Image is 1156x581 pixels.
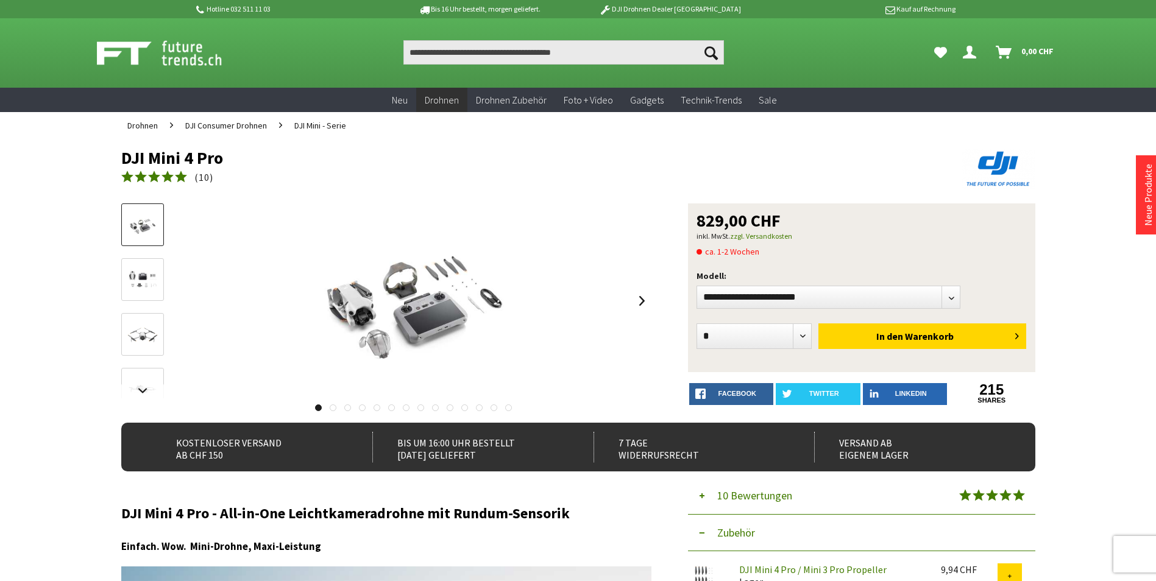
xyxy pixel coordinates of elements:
[949,383,1034,396] a: 215
[818,323,1026,349] button: In den Warenkorb
[416,88,467,113] a: Drohnen
[403,40,724,65] input: Produkt, Marke, Kategorie, EAN, Artikelnummer…
[928,40,953,65] a: Meine Favoriten
[121,170,213,185] a: (10)
[630,94,664,106] span: Gadgets
[194,171,213,183] span: ( )
[467,88,555,113] a: Drohnen Zubehör
[392,94,408,106] span: Neu
[958,40,986,65] a: Dein Konto
[564,94,613,106] span: Foto + Video
[179,112,273,139] a: DJI Consumer Drohnen
[121,538,651,554] h3: Einfach. Wow. Mini-Drohne, Maxi-Leistung
[698,40,724,65] button: Suchen
[949,396,1034,404] a: shares
[739,563,887,576] a: DJI Mini 4 Pro / Mini 3 Pro Propeller
[876,330,903,342] span: In den
[697,244,759,259] span: ca. 1-2 Wochen
[905,330,954,342] span: Warenkorb
[372,432,567,462] div: Bis um 16:00 Uhr bestellt [DATE] geliefert
[697,229,1027,244] p: inkl. MwSt.
[863,383,948,405] a: LinkedIn
[895,390,927,397] span: LinkedIn
[681,94,742,106] span: Technik-Trends
[759,94,777,106] span: Sale
[575,2,765,16] p: DJI Drohnen Dealer [GEOGRAPHIC_DATA]
[962,149,1035,189] img: DJI
[750,88,785,113] a: Sale
[594,432,788,462] div: 7 Tage Widerrufsrecht
[622,88,672,113] a: Gadgets
[688,515,1035,551] button: Zubehör
[730,231,792,241] a: zzgl. Versandkosten
[697,212,781,229] span: 829,00 CHF
[476,94,547,106] span: Drohnen Zubehör
[121,505,651,521] h2: DJI Mini 4 Pro - All-in-One Leichtkameradrohne mit Rundum-Sensorik
[688,477,1035,515] button: 10 Bewertungen
[125,211,160,239] img: Vorschau: DJI Mini 4 Pro
[941,563,998,576] div: 9,94 CHF
[814,432,1009,462] div: Versand ab eigenem Lager
[185,120,267,131] span: DJI Consumer Drohnen
[385,2,575,16] p: Bis 16 Uhr bestellt, morgen geliefert.
[121,112,164,139] a: Drohnen
[152,432,346,462] div: Kostenloser Versand ab CHF 150
[697,269,1027,283] p: Modell:
[199,171,210,183] span: 10
[555,88,622,113] a: Foto + Video
[425,94,459,106] span: Drohnen
[672,88,750,113] a: Technik-Trends
[194,2,385,16] p: Hotline 032 511 11 03
[294,120,346,131] span: DJI Mini - Serie
[776,383,860,405] a: twitter
[765,2,956,16] p: Kauf auf Rechnung
[718,390,756,397] span: facebook
[97,38,249,68] img: Shop Futuretrends - zur Startseite wechseln
[127,120,158,131] span: Drohnen
[288,112,352,139] a: DJI Mini - Serie
[991,40,1060,65] a: Warenkorb
[1021,41,1054,61] span: 0,00 CHF
[383,88,416,113] a: Neu
[121,149,853,167] h1: DJI Mini 4 Pro
[1142,164,1154,226] a: Neue Produkte
[809,390,839,397] span: twitter
[292,203,536,398] img: DJI Mini 4 Pro
[689,383,774,405] a: facebook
